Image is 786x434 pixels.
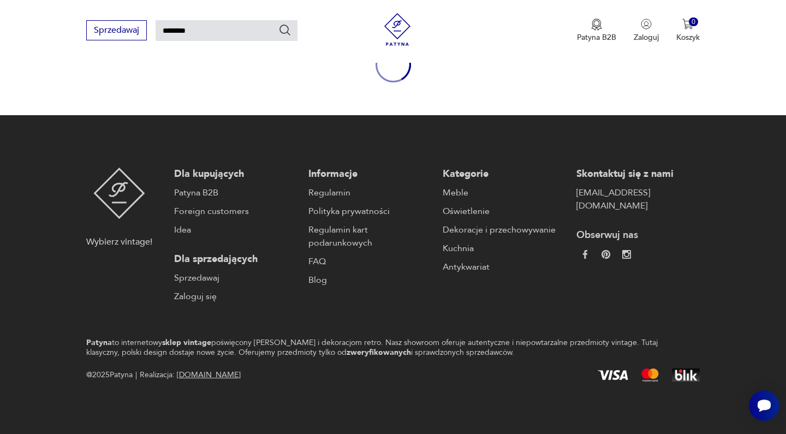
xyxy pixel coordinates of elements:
[174,253,297,266] p: Dla sprzedających
[443,205,566,218] a: Oświetlenie
[672,368,700,382] img: BLIK
[278,23,291,37] button: Szukaj
[634,32,659,43] p: Zaloguj
[676,32,700,43] p: Koszyk
[174,205,297,218] a: Foreign customers
[86,337,112,348] strong: Patyna
[86,20,147,40] button: Sprzedawaj
[576,229,700,242] p: Obserwuj nas
[602,250,610,259] img: 37d27d81a828e637adc9f9cb2e3d3a8a.webp
[676,19,700,43] button: 0Koszyk
[174,271,297,284] a: Sprzedawaj
[577,32,616,43] p: Patyna B2B
[308,168,432,181] p: Informacje
[135,368,137,382] div: |
[174,168,297,181] p: Dla kupujących
[682,19,693,29] img: Ikona koszyka
[598,370,628,380] img: Visa
[591,19,602,31] img: Ikona medalu
[443,242,566,255] a: Kuchnia
[86,235,152,248] p: Wybierz vintage!
[347,347,411,358] strong: zweryfikowanych
[749,390,779,421] iframe: Smartsupp widget button
[140,368,241,382] span: Realizacja:
[689,17,698,27] div: 0
[308,223,432,249] a: Regulamin kart podarunkowych
[576,186,700,212] a: [EMAIL_ADDRESS][DOMAIN_NAME]
[577,19,616,43] button: Patyna B2B
[308,205,432,218] a: Polityka prywatności
[174,223,297,236] a: Idea
[86,338,661,358] p: to internetowy poświęcony [PERSON_NAME] i dekoracjom retro. Nasz showroom oferuje autentyczne i n...
[577,19,616,43] a: Ikona medaluPatyna B2B
[93,168,145,219] img: Patyna - sklep z meblami i dekoracjami vintage
[86,368,133,382] span: @ 2025 Patyna
[308,255,432,268] a: FAQ
[641,368,659,382] img: Mastercard
[308,274,432,287] a: Blog
[443,223,566,236] a: Dekoracje i przechowywanie
[443,186,566,199] a: Meble
[162,337,211,348] strong: sklep vintage
[86,27,147,35] a: Sprzedawaj
[174,186,297,199] a: Patyna B2B
[634,19,659,43] button: Zaloguj
[581,250,589,259] img: da9060093f698e4c3cedc1453eec5031.webp
[443,260,566,274] a: Antykwariat
[443,168,566,181] p: Kategorie
[177,370,241,380] a: [DOMAIN_NAME]
[622,250,631,259] img: c2fd9cf7f39615d9d6839a72ae8e59e5.webp
[381,13,414,46] img: Patyna - sklep z meblami i dekoracjami vintage
[308,186,432,199] a: Regulamin
[641,19,652,29] img: Ikonka użytkownika
[174,290,297,303] a: Zaloguj się
[576,168,700,181] p: Skontaktuj się z nami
